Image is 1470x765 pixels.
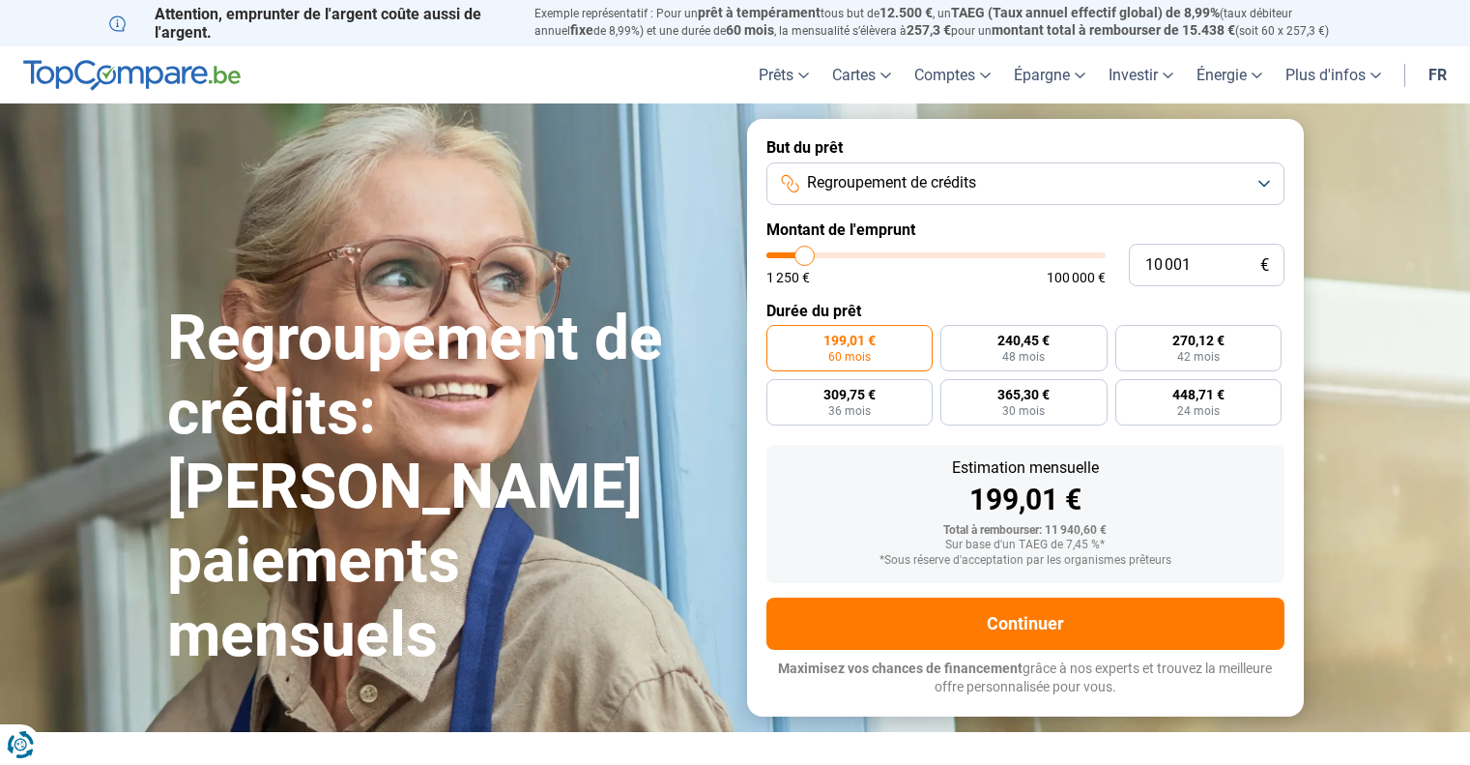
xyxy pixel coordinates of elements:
a: Énergie [1185,46,1274,103]
span: 240,45 € [997,334,1050,347]
span: € [1260,257,1269,274]
img: TopCompare [23,60,241,91]
span: Maximisez vos chances de financement [778,661,1023,676]
a: Cartes [821,46,903,103]
span: 30 mois [1002,405,1045,417]
button: Continuer [766,598,1284,650]
a: Plus d'infos [1274,46,1393,103]
span: 1 250 € [766,271,810,284]
p: Attention, emprunter de l'argent coûte aussi de l'argent. [109,5,511,42]
span: 60 mois [726,22,774,38]
p: grâce à nos experts et trouvez la meilleure offre personnalisée pour vous. [766,660,1284,697]
span: 448,71 € [1172,388,1225,401]
span: 24 mois [1177,405,1220,417]
a: fr [1417,46,1458,103]
button: Regroupement de crédits [766,162,1284,205]
a: Épargne [1002,46,1097,103]
span: montant total à rembourser de 15.438 € [992,22,1235,38]
div: 199,01 € [782,485,1269,515]
span: 100 000 € [1047,271,1106,284]
span: 270,12 € [1172,334,1225,347]
div: Sur base d'un TAEG de 7,45 %* [782,539,1269,552]
span: 309,75 € [823,388,876,401]
label: Montant de l'emprunt [766,221,1284,239]
a: Prêts [747,46,821,103]
p: Exemple représentatif : Pour un tous but de , un (taux débiteur annuel de 8,99%) et une durée de ... [534,5,1362,40]
span: 36 mois [828,405,871,417]
span: 42 mois [1177,351,1220,363]
span: 60 mois [828,351,871,363]
h1: Regroupement de crédits: [PERSON_NAME] paiements mensuels [167,302,724,673]
div: *Sous réserve d'acceptation par les organismes prêteurs [782,554,1269,568]
span: 257,3 € [907,22,951,38]
a: Investir [1097,46,1185,103]
span: 199,01 € [823,334,876,347]
span: prêt à tempérament [698,5,821,20]
div: Total à rembourser: 11 940,60 € [782,524,1269,538]
span: fixe [570,22,593,38]
span: 48 mois [1002,351,1045,363]
span: 365,30 € [997,388,1050,401]
span: 12.500 € [879,5,933,20]
label: But du prêt [766,138,1284,157]
label: Durée du prêt [766,302,1284,320]
a: Comptes [903,46,1002,103]
div: Estimation mensuelle [782,460,1269,476]
span: TAEG (Taux annuel effectif global) de 8,99% [951,5,1220,20]
span: Regroupement de crédits [807,172,976,193]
